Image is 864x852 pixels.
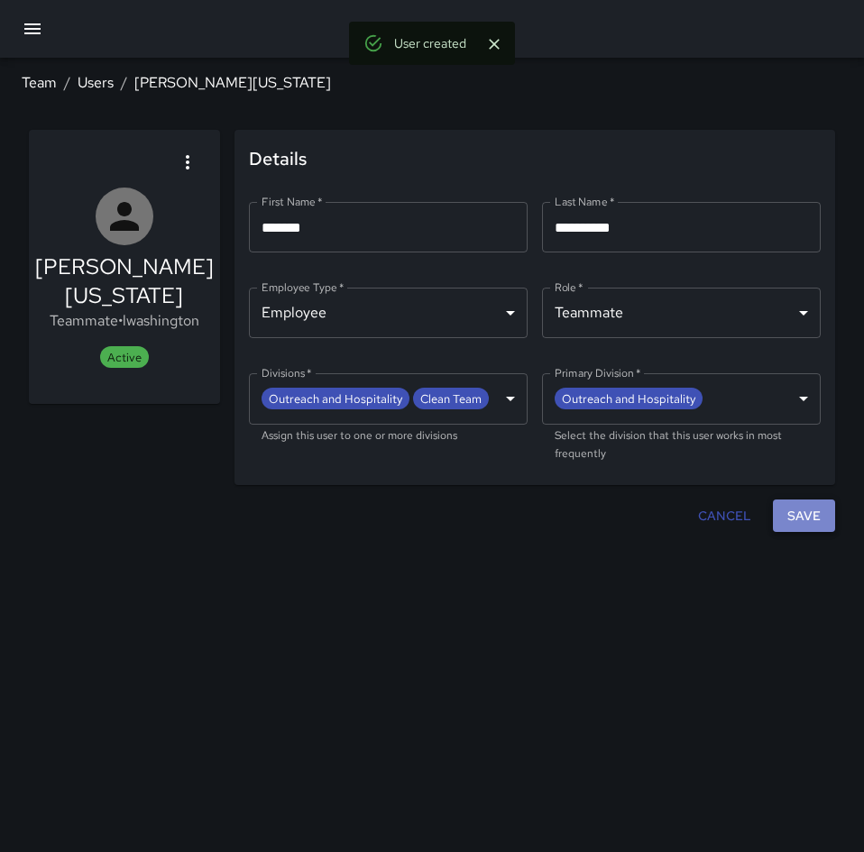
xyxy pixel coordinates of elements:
label: Last Name [555,194,614,209]
div: Employee [249,288,528,338]
label: Primary Division [555,365,640,380]
span: Outreach and Hospitality [555,389,703,409]
div: User created [394,27,466,60]
li: / [121,72,127,94]
a: [PERSON_NAME][US_STATE] [134,73,331,92]
button: Cancel [691,499,758,533]
p: Assign this user to one or more divisions [262,427,515,445]
label: First Name [262,194,323,209]
label: Divisions [262,365,312,380]
a: Team [22,73,57,92]
span: Outreach and Hospitality [262,389,409,409]
button: Save [773,499,835,533]
label: Employee Type [262,279,344,295]
a: Users [78,73,114,92]
span: Details [249,144,822,173]
h5: [PERSON_NAME][US_STATE] [35,252,214,310]
p: Teammate • lwashington [35,310,214,332]
span: Clean Team [413,389,489,409]
div: Teammate [542,288,821,338]
li: / [64,72,70,94]
label: Role [555,279,584,295]
button: Close [481,31,508,58]
span: Active [100,350,149,365]
p: Select the division that this user works in most frequently [555,427,808,463]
